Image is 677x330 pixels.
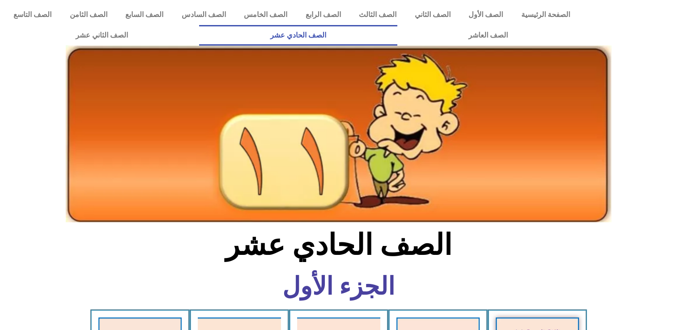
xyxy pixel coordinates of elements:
[199,25,397,46] a: الصف الحادي عشر
[406,4,460,25] a: الصف الثاني
[350,4,406,25] a: الصف الثالث
[4,4,61,25] a: الصف التاسع
[460,4,512,25] a: الصف الأول
[512,4,579,25] a: الصفحة الرئيسية
[173,4,235,25] a: الصف السادس
[235,4,297,25] a: الصف الخامس
[191,274,486,299] h6: الجزء الأول
[116,4,173,25] a: الصف السابع
[191,228,486,262] h2: الصف الحادي عشر
[297,4,350,25] a: الصف الرابع
[61,4,117,25] a: الصف الثامن
[397,25,579,46] a: الصف العاشر
[4,25,199,46] a: الصف الثاني عشر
